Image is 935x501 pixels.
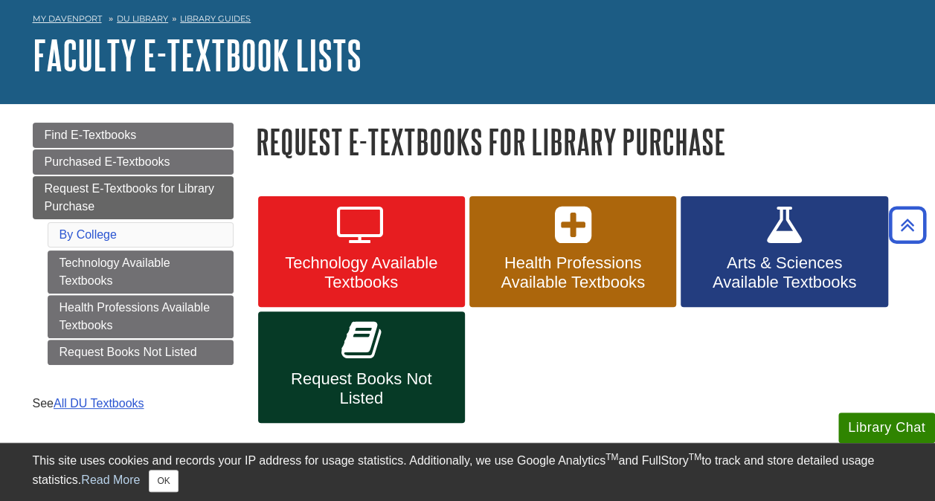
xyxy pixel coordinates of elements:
[33,9,903,33] nav: breadcrumb
[692,253,876,292] span: Arts & Sciences Available Textbooks
[180,13,251,24] a: Library Guides
[681,196,887,308] a: Arts & Sciences Available Textbooks
[258,311,465,423] a: Request Books Not Listed
[81,473,140,486] a: Read More
[33,13,102,25] a: My Davenport
[33,176,234,219] a: Request E-Textbooks for Library Purchase
[469,196,676,308] a: Health Professions Available Textbooks
[48,340,234,365] a: Request Books Not Listed
[269,253,454,292] span: Technology Available Textbooks
[258,196,465,308] a: Technology Available Textbooks
[481,253,665,292] span: Health Professions Available Textbooks
[45,182,215,213] span: Request E-Textbooks for Library Purchase
[605,452,618,462] sup: TM
[33,32,362,78] a: Faculty E-Textbook Lists
[33,123,234,427] div: Guide Page Menu
[838,413,935,443] button: Library Chat
[33,149,234,175] a: Purchased E-Textbooks
[33,395,232,413] div: See
[269,369,454,408] span: Request Books Not Listed
[33,452,903,492] div: This site uses cookies and records your IP address for usage statistics. Additionally, we use Goo...
[149,470,178,492] button: Close
[256,123,903,161] h1: Request E-Textbooks for Library Purchase
[48,295,234,338] a: Health Professions Available Textbooks
[54,397,144,410] a: All DU Textbooks
[45,155,170,168] span: Purchased E-Textbooks
[60,228,117,241] a: By College
[48,250,234,294] a: Technology Available Textbooks
[884,215,931,235] a: Back to Top
[45,129,137,141] span: Find E-Textbooks
[117,13,168,24] a: DU Library
[33,123,234,148] a: Find E-Textbooks
[689,452,701,462] sup: TM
